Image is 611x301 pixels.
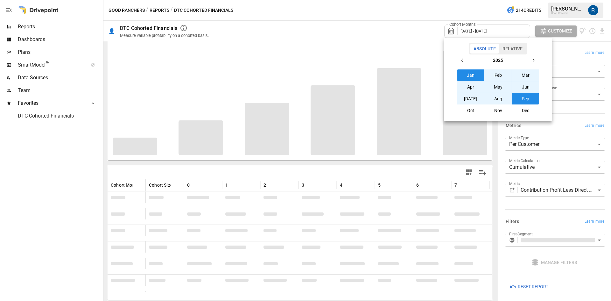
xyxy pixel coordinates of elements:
[470,44,499,54] button: Absolute
[484,69,512,81] button: Feb
[457,81,484,93] button: Apr
[512,93,539,104] button: Sep
[457,105,484,116] button: Oct
[499,44,526,54] button: Relative
[512,81,539,93] button: Jun
[468,54,528,66] button: 2025
[484,105,512,116] button: Nov
[484,93,512,104] button: Aug
[457,69,484,81] button: Jan
[512,69,539,81] button: Mar
[484,81,512,93] button: May
[512,105,539,116] button: Dec
[457,93,484,104] button: [DATE]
